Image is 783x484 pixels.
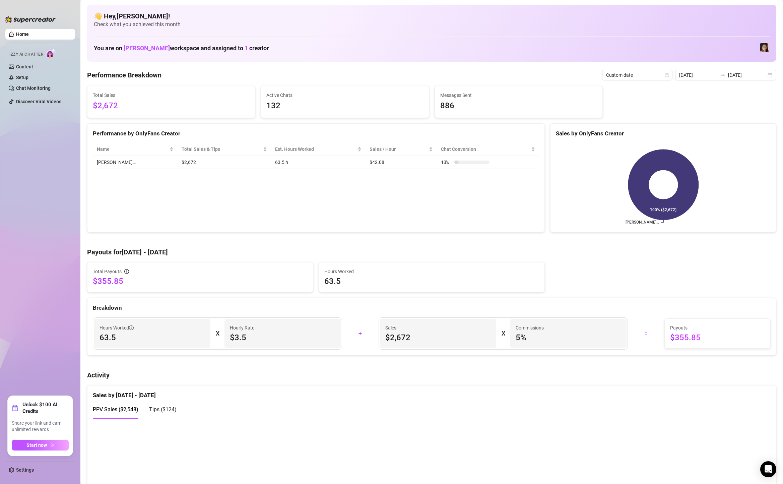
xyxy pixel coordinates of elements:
[129,325,134,330] span: info-circle
[100,332,205,343] span: 63.5
[275,145,356,153] div: Est. Hours Worked
[97,145,168,153] span: Name
[26,442,47,448] span: Start now
[556,129,771,138] div: Sales by OnlyFans Creator
[50,443,54,447] span: arrow-right
[385,324,491,331] span: Sales
[87,70,161,80] h4: Performance Breakdown
[93,276,308,287] span: $355.85
[16,75,28,80] a: Setup
[626,220,659,225] text: [PERSON_NAME]…
[271,156,366,169] td: 63.5 h
[266,100,423,112] span: 132
[93,406,138,413] span: PPV Sales ( $2,548 )
[370,145,428,153] span: Sales / Hour
[16,85,51,91] a: Chat Monitoring
[93,143,178,156] th: Name
[324,276,539,287] span: 63.5
[12,440,69,450] button: Start nowarrow-right
[670,332,765,343] span: $355.85
[266,92,423,99] span: Active Chats
[124,45,170,52] span: [PERSON_NAME]
[346,328,375,339] div: +
[441,145,530,153] span: Chat Conversion
[93,156,178,169] td: [PERSON_NAME]…
[149,406,177,413] span: Tips ( $124 )
[245,45,248,52] span: 1
[606,70,668,80] span: Custom date
[16,32,29,37] a: Home
[93,268,122,275] span: Total Payouts
[93,92,250,99] span: Total Sales
[366,156,437,169] td: $42.08
[16,467,34,473] a: Settings
[385,332,491,343] span: $2,672
[679,71,717,79] input: Start date
[632,328,660,339] div: =
[93,385,771,400] div: Sales by [DATE] - [DATE]
[94,45,269,52] h1: You are on workspace and assigned to creator
[502,328,505,339] div: X
[760,43,769,52] img: Luna
[665,73,669,77] span: calendar
[366,143,437,156] th: Sales / Hour
[12,420,69,433] span: Share your link and earn unlimited rewards
[93,129,539,138] div: Performance by OnlyFans Creator
[46,49,56,58] img: AI Chatter
[94,11,770,21] h4: 👋 Hey, [PERSON_NAME] !
[437,143,539,156] th: Chat Conversion
[441,159,452,166] span: 13 %
[87,370,776,380] h4: Activity
[12,405,18,411] span: gift
[516,332,621,343] span: 5 %
[5,16,56,23] img: logo-BBDzfeDw.svg
[440,100,597,112] span: 886
[93,303,771,312] div: Breakdown
[16,99,61,104] a: Discover Viral Videos
[760,461,776,477] div: Open Intercom Messenger
[440,92,597,99] span: Messages Sent
[230,324,254,331] article: Hourly Rate
[9,51,43,58] span: Izzy AI Chatter
[22,401,69,415] strong: Unlock $100 AI Credits
[324,268,539,275] span: Hours Worked
[216,328,219,339] div: X
[182,145,262,153] span: Total Sales & Tips
[670,324,765,331] span: Payouts
[16,64,33,69] a: Content
[178,143,271,156] th: Total Sales & Tips
[87,247,776,257] h4: Payouts for [DATE] - [DATE]
[720,72,725,78] span: to
[94,21,770,28] span: Check what you achieved this month
[124,269,129,274] span: info-circle
[178,156,271,169] td: $2,672
[516,324,544,331] article: Commissions
[728,71,766,79] input: End date
[93,100,250,112] span: $2,672
[230,332,335,343] span: $3.5
[720,72,725,78] span: swap-right
[100,324,134,331] span: Hours Worked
